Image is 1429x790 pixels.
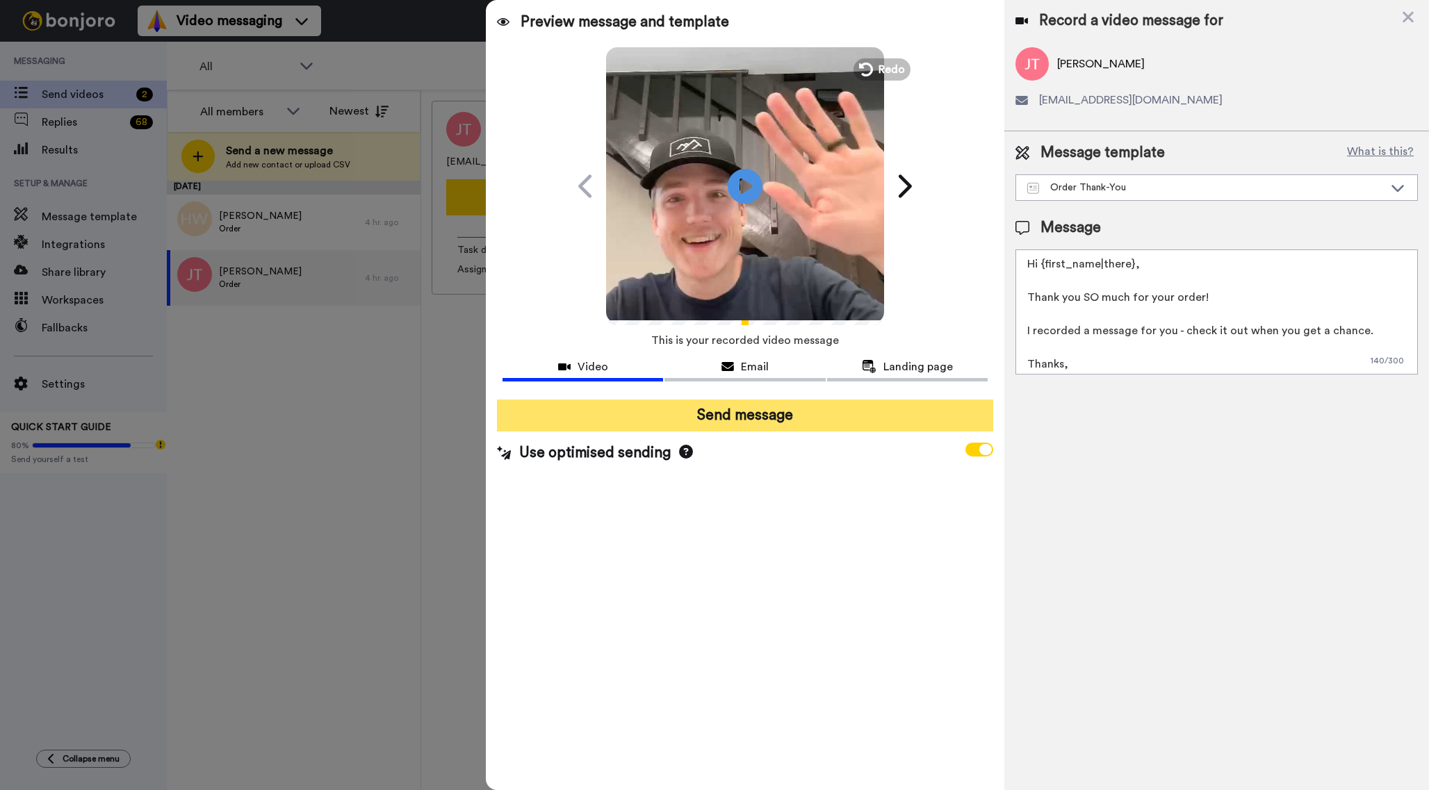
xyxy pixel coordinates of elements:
button: Send message [497,400,993,431]
textarea: Hi {first_name|there}, Thank you SO much for your order! I recorded a message for you - check it ... [1015,249,1418,375]
img: Message-temps.svg [1027,183,1039,194]
div: Order Thank-You [1027,181,1384,195]
span: Message [1040,217,1101,238]
span: Video [578,359,608,375]
span: Landing page [883,359,953,375]
span: Use optimised sending [519,443,671,463]
span: Message template [1040,142,1165,163]
span: Email [741,359,769,375]
span: [EMAIL_ADDRESS][DOMAIN_NAME] [1039,92,1223,108]
button: What is this? [1343,142,1418,163]
span: This is your recorded video message [651,325,839,356]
